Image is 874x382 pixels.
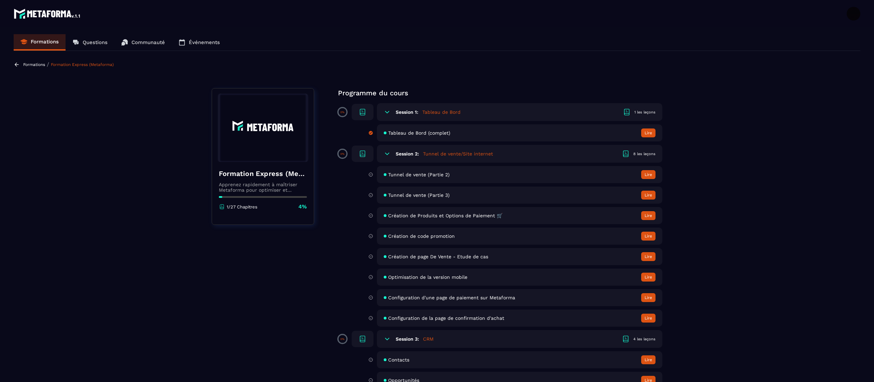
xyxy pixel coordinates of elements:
span: / [47,61,49,68]
h4: Formation Express (Metaforma) [219,169,307,178]
span: Tableau de Bord (complet) [388,130,450,136]
h6: Session 3: [396,336,419,342]
button: Lire [641,314,655,323]
img: logo_orange.svg [11,11,16,16]
p: 0% [340,111,344,114]
span: Tunnel de vente (Partie 2) [388,172,450,177]
h6: Session 1: [396,109,418,115]
div: 8 les leçons [633,151,655,156]
h5: Tableau de Bord [422,109,461,115]
button: Lire [641,191,655,200]
a: Formations [14,34,66,51]
span: Configuration d'une page de paiement sur Metaforma [388,295,515,300]
button: Lire [641,232,655,241]
img: logo [14,7,81,21]
span: Création de page De Vente - Etude de cas [388,254,488,259]
a: Événements [172,34,227,51]
p: Communauté [131,39,165,45]
p: 0% [340,338,344,341]
p: 0% [340,152,344,155]
p: Apprenez rapidement à maîtriser Metaforma pour optimiser et automatiser votre business. 🚀 [219,182,307,193]
p: Programme du cours [338,88,662,98]
span: Contacts [388,357,409,363]
p: 4% [298,203,307,210]
a: Formations [23,62,45,67]
a: Communauté [114,34,172,51]
button: Lire [641,293,655,302]
p: Questions [83,39,108,45]
h5: Tunnel de vente/Site internet [423,150,493,157]
div: 4 les leçons [633,337,655,342]
span: Création de Produits et Options de Paiement 🛒 [388,213,503,218]
button: Lire [641,355,655,364]
span: Optimisation de la version mobile [388,274,467,280]
h5: CRM [423,336,434,342]
h6: Session 2: [396,151,419,156]
img: tab_domain_overview_orange.svg [28,41,33,46]
img: tab_keywords_by_traffic_grey.svg [77,41,83,46]
div: Mots-clés [85,42,104,46]
img: website_grey.svg [11,18,16,23]
div: 1 les leçons [634,110,655,115]
span: Configuration de la page de confirmation d'achat [388,315,504,321]
button: Lire [641,252,655,261]
button: Lire [641,273,655,282]
div: v 4.0.24 [19,11,33,16]
p: 1/27 Chapitres [227,204,257,209]
img: banner [217,94,309,162]
span: Tunnel de vente (Partie 3) [388,192,450,198]
a: Questions [66,34,114,51]
div: Domaine [35,42,53,46]
p: Événements [189,39,220,45]
div: Domaine: [DOMAIN_NAME] [18,18,77,23]
p: Formations [31,39,59,45]
span: Création de code promotion [388,233,455,239]
button: Lire [641,211,655,220]
a: Formation Express (Metaforma) [51,62,114,67]
button: Lire [641,170,655,179]
button: Lire [641,128,655,137]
